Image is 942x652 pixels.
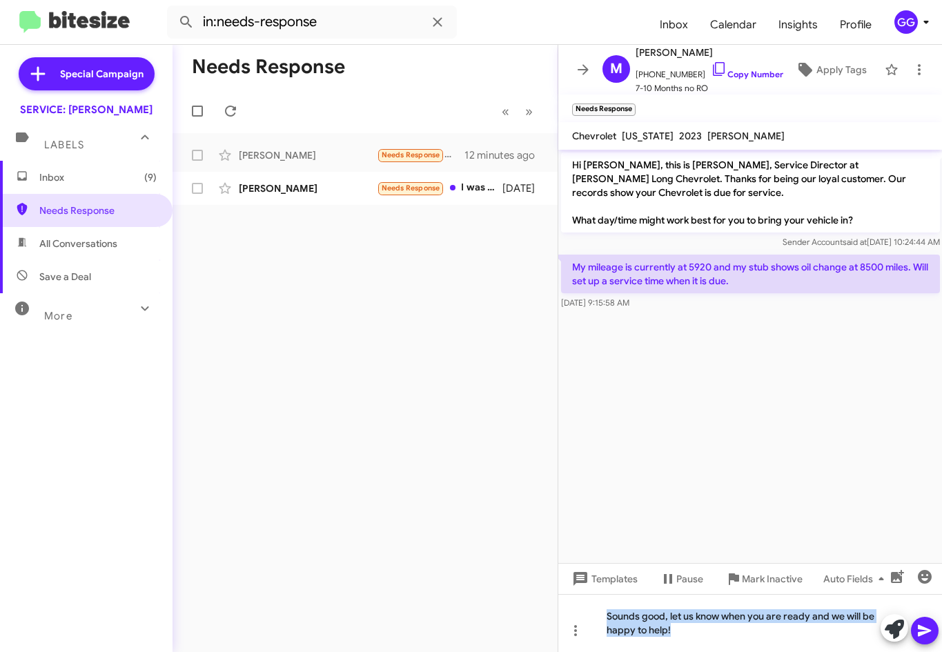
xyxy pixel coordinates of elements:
span: [PERSON_NAME] [636,44,783,61]
span: Chevrolet [572,130,616,142]
button: Previous [493,97,518,126]
span: Mark Inactive [742,566,803,591]
h1: Needs Response [192,56,345,78]
span: [PERSON_NAME] [707,130,785,142]
span: 2023 [679,130,702,142]
a: Copy Number [711,69,783,79]
span: Save a Deal [39,270,91,284]
nav: Page navigation example [494,97,541,126]
a: Insights [767,5,829,45]
button: Mark Inactive [714,566,814,591]
span: 7-10 Months no RO [636,81,783,95]
p: Hi [PERSON_NAME], this is [PERSON_NAME], Service Director at [PERSON_NAME] Long Chevrolet. Thanks... [561,152,940,233]
a: Inbox [649,5,699,45]
small: Needs Response [572,103,636,116]
span: Needs Response [382,184,440,192]
span: Templates [569,566,638,591]
span: Inbox [39,170,157,184]
span: (9) [144,170,157,184]
span: said at [842,237,866,247]
span: More [44,310,72,322]
span: Sender Account [DATE] 10:24:44 AM [782,237,939,247]
span: [DATE] 9:15:58 AM [561,297,629,308]
span: All Conversations [39,237,117,250]
button: Apply Tags [783,57,878,82]
span: Needs Response [39,204,157,217]
span: M [610,58,622,80]
button: Auto Fields [812,566,901,591]
span: [PHONE_NUMBER] [636,61,783,81]
span: Auto Fields [823,566,890,591]
span: [US_STATE] [622,130,674,142]
span: Pause [676,566,703,591]
button: Pause [649,566,714,591]
a: Calendar [699,5,767,45]
span: Special Campaign [60,67,144,81]
button: Next [517,97,541,126]
span: » [525,103,533,120]
div: GG [894,10,918,34]
p: My mileage is currently at 5920 and my stub shows oil change at 8500 miles. Will set up a service... [561,255,940,293]
button: GG [883,10,927,34]
input: Search [167,6,457,39]
div: My mileage is currently at 5920 and my stub shows oil change at 8500 miles. Will set up a service... [377,147,464,163]
a: Profile [829,5,883,45]
div: [PERSON_NAME] [239,148,377,162]
div: I was too told to do service through jeep dealer ... at least until warranty factory warranty exp... [377,180,502,196]
div: [DATE] [502,181,547,195]
button: Templates [558,566,649,591]
a: Special Campaign [19,57,155,90]
span: Needs Response [382,150,440,159]
div: 12 minutes ago [464,148,546,162]
div: [PERSON_NAME] [239,181,377,195]
span: Labels [44,139,84,151]
span: Apply Tags [816,57,867,82]
span: « [502,103,509,120]
div: SERVICE: [PERSON_NAME] [20,103,153,117]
